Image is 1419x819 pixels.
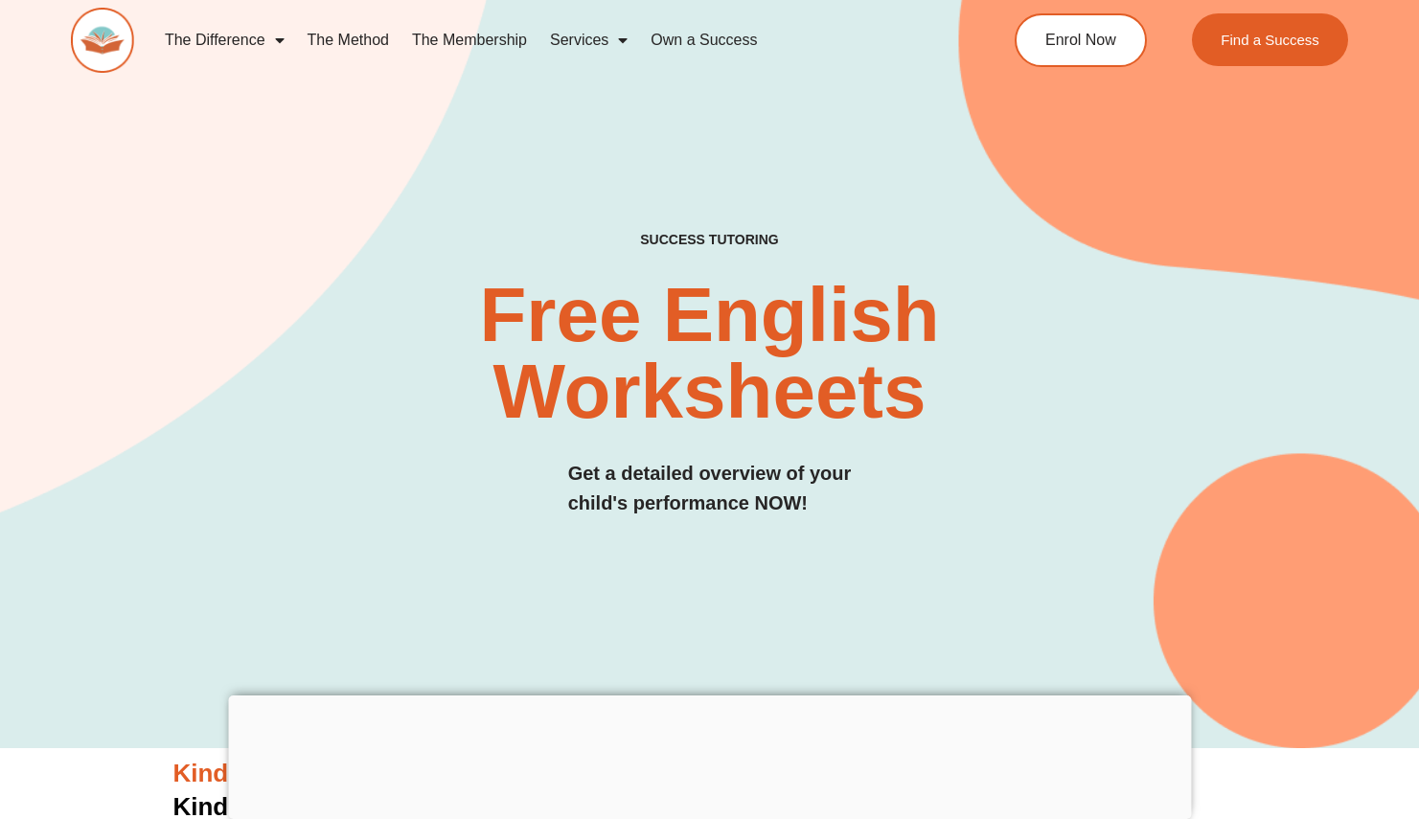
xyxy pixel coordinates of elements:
span: Find a Success [1221,33,1319,47]
a: Enrol Now [1015,13,1147,67]
a: Own a Success [639,18,768,62]
h4: SUCCESS TUTORING​ [520,232,899,248]
h3: Get a detailed overview of your child's performance NOW! [568,459,852,518]
a: The Difference [153,18,296,62]
a: Services [538,18,639,62]
span: Enrol Now [1045,33,1116,48]
a: The Membership [401,18,538,62]
h3: Kinder English Worksheets [173,758,1247,790]
iframe: Advertisement [228,695,1191,814]
nav: Menu [153,18,942,62]
a: Find a Success [1192,13,1348,66]
a: The Method [296,18,401,62]
h2: Free English Worksheets​ [288,277,1132,430]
